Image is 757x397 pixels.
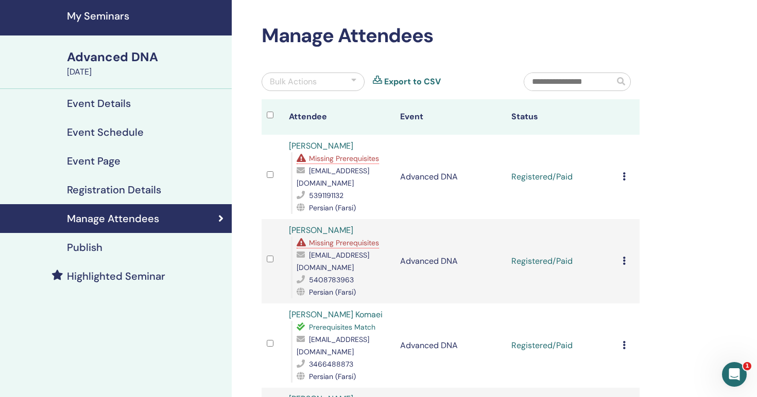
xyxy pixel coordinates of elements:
[67,241,102,254] h4: Publish
[309,359,353,369] span: 3466488873
[395,99,506,135] th: Event
[297,250,369,272] span: [EMAIL_ADDRESS][DOMAIN_NAME]
[297,166,369,188] span: [EMAIL_ADDRESS][DOMAIN_NAME]
[67,10,226,22] h4: My Seminars
[309,287,356,297] span: Persian (Farsi)
[67,126,144,138] h4: Event Schedule
[722,362,747,387] iframe: Intercom live chat
[289,140,353,151] a: [PERSON_NAME]
[309,238,379,247] span: Missing Prerequisites
[309,322,375,332] span: Prerequisites Match
[289,309,383,320] a: [PERSON_NAME] Komaei
[309,203,356,212] span: Persian (Farsi)
[67,155,121,167] h4: Event Page
[61,48,232,78] a: Advanced DNA[DATE]
[67,97,131,110] h4: Event Details
[270,76,317,88] div: Bulk Actions
[395,303,506,388] td: Advanced DNA
[384,76,441,88] a: Export to CSV
[67,48,226,66] div: Advanced DNA
[309,191,343,200] span: 5391191132
[309,154,379,163] span: Missing Prerequisites
[67,184,161,196] h4: Registration Details
[395,219,506,303] td: Advanced DNA
[297,335,369,356] span: [EMAIL_ADDRESS][DOMAIN_NAME]
[284,99,395,135] th: Attendee
[309,275,354,284] span: 5408783963
[67,212,159,225] h4: Manage Attendees
[395,135,506,219] td: Advanced DNA
[289,225,353,236] a: [PERSON_NAME]
[262,24,640,48] h2: Manage Attendees
[743,362,751,370] span: 1
[67,270,165,282] h4: Highlighted Seminar
[506,99,617,135] th: Status
[309,372,356,381] span: Persian (Farsi)
[67,66,226,78] div: [DATE]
